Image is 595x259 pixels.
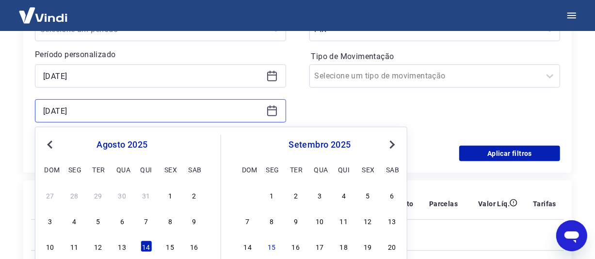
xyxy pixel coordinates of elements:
div: Choose sábado, 16 de agosto de 2025 [188,241,200,252]
div: Choose quarta-feira, 6 de agosto de 2025 [116,215,128,227]
div: agosto 2025 [43,139,201,151]
div: sex [362,163,374,175]
div: Choose terça-feira, 29 de julho de 2025 [92,189,104,201]
div: ter [92,163,104,175]
div: qui [140,163,152,175]
iframe: Botão para abrir a janela de mensagens [556,220,587,251]
div: Choose terça-feira, 2 de setembro de 2025 [290,189,302,201]
div: Choose sexta-feira, 8 de agosto de 2025 [164,215,176,227]
input: Data final [43,104,262,118]
div: Choose segunda-feira, 1 de setembro de 2025 [266,189,277,201]
div: Choose domingo, 7 de setembro de 2025 [242,215,254,227]
button: Previous Month [44,139,56,151]
p: Tarifas [533,199,556,209]
div: Choose terça-feira, 5 de agosto de 2025 [92,215,104,227]
div: Choose domingo, 14 de setembro de 2025 [242,241,254,252]
p: Parcelas [429,199,458,209]
div: qui [338,163,350,175]
div: seg [68,163,80,175]
div: Choose segunda-feira, 11 de agosto de 2025 [68,241,80,252]
div: Choose quinta-feira, 7 de agosto de 2025 [140,215,152,227]
div: Choose domingo, 27 de julho de 2025 [44,189,56,201]
input: Data inicial [43,69,262,83]
div: dom [44,163,56,175]
div: Choose segunda-feira, 15 de setembro de 2025 [266,241,277,252]
div: setembro 2025 [241,139,399,151]
div: Choose sexta-feira, 12 de setembro de 2025 [362,215,374,227]
div: sab [386,163,398,175]
div: Choose sexta-feira, 15 de agosto de 2025 [164,241,176,252]
button: Aplicar filtros [459,146,560,161]
div: Choose quarta-feira, 30 de julho de 2025 [116,189,128,201]
div: qua [314,163,325,175]
div: Choose segunda-feira, 8 de setembro de 2025 [266,215,277,227]
div: Choose sábado, 2 de agosto de 2025 [188,189,200,201]
div: Choose domingo, 31 de agosto de 2025 [242,189,254,201]
div: Choose quarta-feira, 10 de setembro de 2025 [314,215,325,227]
div: sab [188,163,200,175]
img: Vindi [12,0,75,30]
div: Choose quinta-feira, 14 de agosto de 2025 [140,241,152,252]
div: Choose quarta-feira, 13 de agosto de 2025 [116,241,128,252]
div: Choose sexta-feira, 19 de setembro de 2025 [362,241,374,252]
div: Choose quinta-feira, 4 de setembro de 2025 [338,189,350,201]
div: Choose terça-feira, 16 de setembro de 2025 [290,241,302,252]
div: Choose segunda-feira, 4 de agosto de 2025 [68,215,80,227]
div: qua [116,163,128,175]
p: Valor Líq. [478,199,510,209]
div: Choose sábado, 9 de agosto de 2025 [188,215,200,227]
div: Choose sábado, 13 de setembro de 2025 [386,215,398,227]
div: Choose sexta-feira, 1 de agosto de 2025 [164,189,176,201]
div: seg [266,163,277,175]
div: Choose quinta-feira, 31 de julho de 2025 [140,189,152,201]
div: Choose sábado, 6 de setembro de 2025 [386,189,398,201]
div: Choose quinta-feira, 18 de setembro de 2025 [338,241,350,252]
div: Choose quinta-feira, 11 de setembro de 2025 [338,215,350,227]
p: Período personalizado [35,49,286,61]
div: Choose sábado, 20 de setembro de 2025 [386,241,398,252]
div: Choose domingo, 3 de agosto de 2025 [44,215,56,227]
div: Choose quarta-feira, 17 de setembro de 2025 [314,241,325,252]
div: Choose terça-feira, 9 de setembro de 2025 [290,215,302,227]
div: sex [164,163,176,175]
div: dom [242,163,254,175]
div: Choose sexta-feira, 5 de setembro de 2025 [362,189,374,201]
div: Choose segunda-feira, 28 de julho de 2025 [68,189,80,201]
button: Next Month [386,139,398,151]
div: Choose terça-feira, 12 de agosto de 2025 [92,241,104,252]
div: Choose quarta-feira, 3 de setembro de 2025 [314,189,325,201]
div: ter [290,163,302,175]
label: Tipo de Movimentação [311,51,559,62]
div: Choose domingo, 10 de agosto de 2025 [44,241,56,252]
